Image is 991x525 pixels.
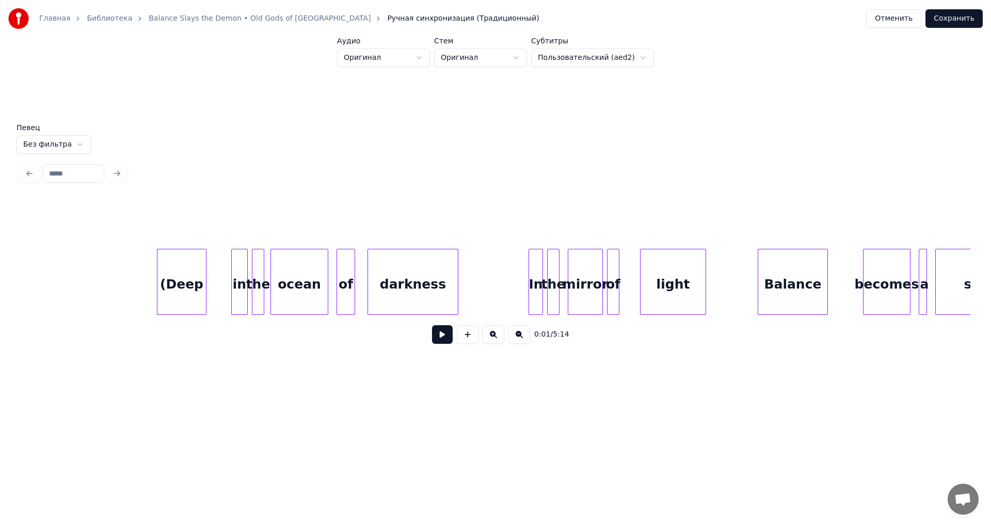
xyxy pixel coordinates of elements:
[149,13,371,24] a: Balance Slays the Demon • Old Gods of [GEOGRAPHIC_DATA]
[434,37,527,44] label: Стем
[8,8,29,29] img: youka
[531,37,654,44] label: Субтитры
[534,329,559,340] div: /
[87,13,132,24] a: Библиотека
[866,9,921,28] button: Отменить
[337,37,430,44] label: Аудио
[553,329,569,340] span: 5:14
[948,484,979,515] div: Открытый чат
[925,9,983,28] button: Сохранить
[39,13,539,24] nav: breadcrumb
[39,13,70,24] a: Главная
[387,13,539,24] span: Ручная синхронизация (Традиционный)
[17,124,91,131] label: Певец
[534,329,550,340] span: 0:01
